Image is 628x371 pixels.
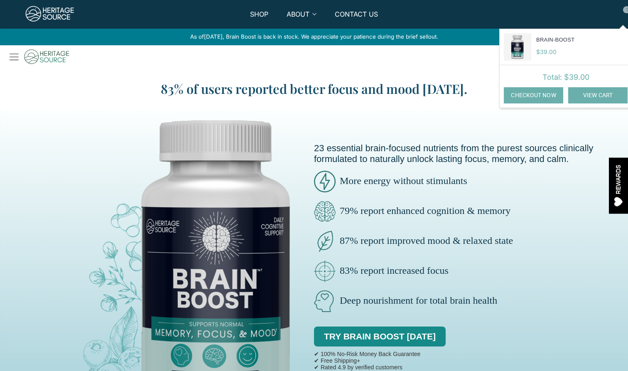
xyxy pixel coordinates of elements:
p: ✔ 100% No-Risk Money Back Guarantee [314,351,420,357]
a: View Cart [568,87,628,103]
p: Deep nourishment for total brain health [314,290,628,312]
a: CONTACT US [335,10,378,29]
p: 87% report improved mood & relaxed state [314,231,628,252]
img: Brain Boost Logo [5,45,69,68]
p: 79% report enhanced cognition & memory [314,201,628,222]
a: 1 [619,10,628,29]
img: BRAIN-BOOST [504,33,531,61]
img: brain-boost-natural-pure.png [314,231,336,252]
p: ✔ Rated 4.9 by verified customers [314,364,420,371]
img: brain-boost-clarity.png [314,201,336,222]
div: TRY BRAIN BOOST [DATE] [314,320,446,349]
p: 83% report increased focus [314,260,628,282]
p: More energy without stimulants [314,171,628,192]
img: Heritage Source [25,5,75,25]
p: ✔ Free Shipping+ [314,357,420,364]
p: 23 essential brain-focused nutrients from the purest sources clinically formulated to naturally u... [314,143,628,165]
span: Total: $39.00 [504,74,628,81]
div: As of , Brain Boost is back in stock. We appreciate your patience during the brief sellout. [5,29,624,45]
a: SHOP [250,10,268,29]
a: BRAIN-BOOST [536,33,614,47]
blockquote: 83% of users reported better focus and mood [DATE]. [127,80,501,98]
a: TRY BRAIN BOOST [DATE] [314,327,446,346]
a: Checkout now [504,87,563,103]
a: ABOUT [287,10,316,29]
img: brain-boost-energy.png [314,171,336,192]
span: $39.00 [536,48,557,55]
span: [DATE] [204,33,223,40]
img: brain-boost-clinically-focus.png [314,260,336,282]
img: brain-boost-natural.png [314,290,336,312]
